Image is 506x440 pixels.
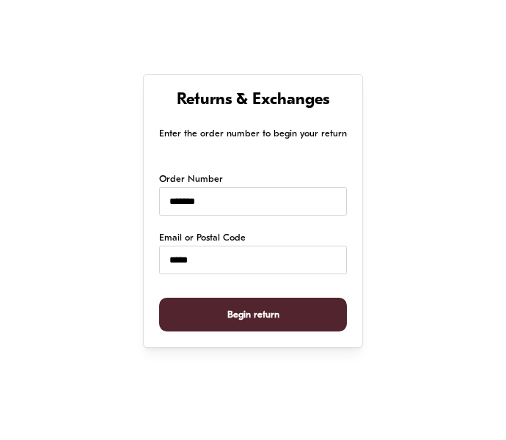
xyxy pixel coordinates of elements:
h1: Returns & Exchanges [159,90,347,111]
label: Order Number [159,172,223,187]
button: Begin return [159,298,347,332]
p: Enter the order number to begin your return [159,126,347,142]
label: Email or Postal Code [159,231,246,246]
span: Begin return [227,298,279,331]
